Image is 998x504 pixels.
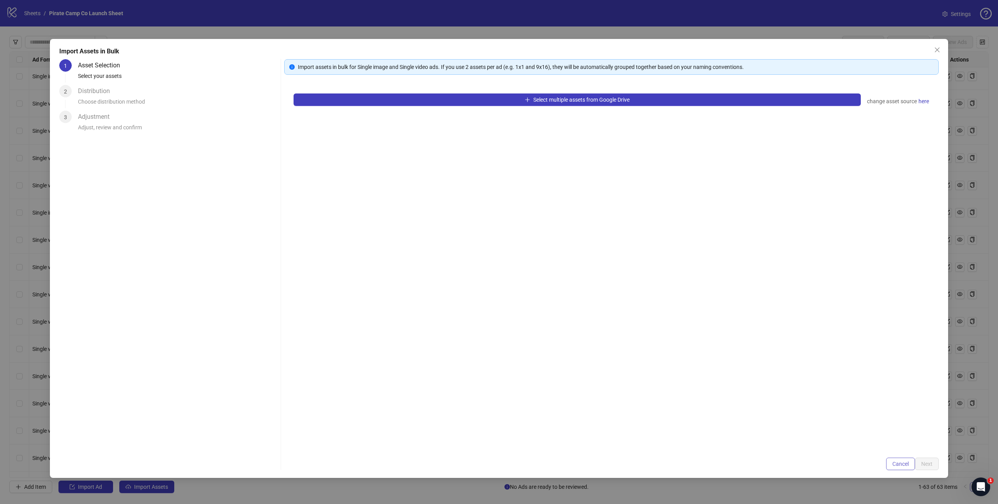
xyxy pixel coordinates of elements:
div: Distribution [78,85,116,97]
button: Cancel [886,458,915,470]
span: 1 [64,63,67,69]
div: change asset source [867,97,929,106]
iframe: Intercom live chat [971,478,990,496]
span: 2 [64,88,67,95]
div: Choose distribution method [78,97,278,111]
span: Cancel [892,461,909,467]
a: here [918,97,929,106]
div: Import assets in bulk for Single image and Single video ads. If you use 2 assets per ad (e.g. 1x1... [298,63,934,71]
div: Adjustment [78,111,116,123]
button: Select multiple assets from Google Drive [294,93,861,106]
div: Select your assets [78,72,278,85]
span: 3 [64,114,67,120]
span: close [934,47,940,53]
span: info-circle [289,64,295,70]
div: Adjust, review and confirm [78,123,278,136]
button: Close [931,44,943,56]
div: Import Assets in Bulk [59,47,939,56]
span: plus [525,97,530,102]
button: Next [915,458,939,470]
span: 1 [987,478,994,484]
span: Select multiple assets from Google Drive [533,97,630,103]
div: Asset Selection [78,59,126,72]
